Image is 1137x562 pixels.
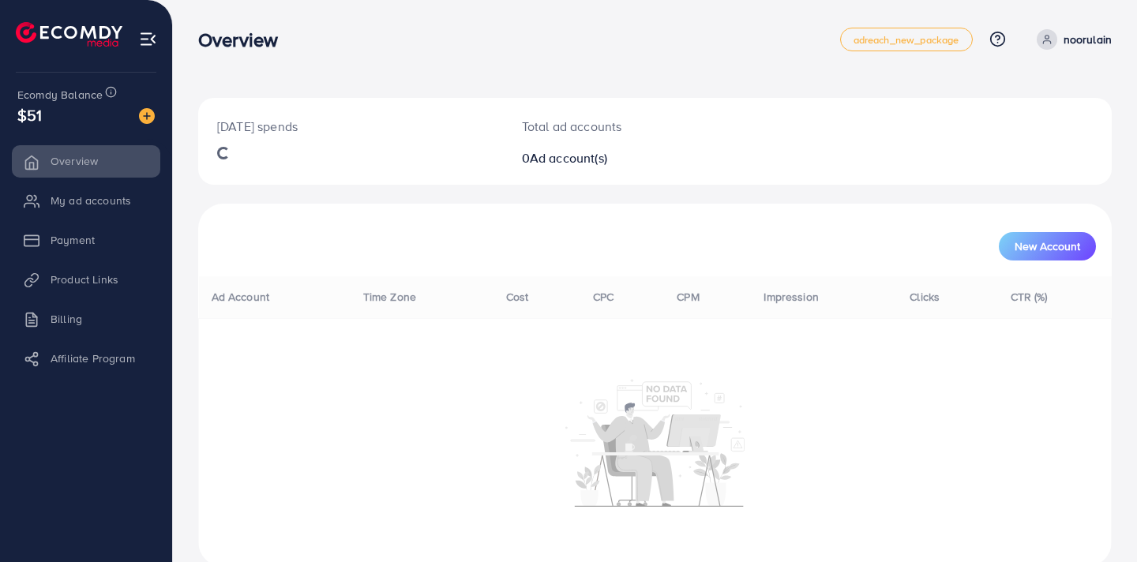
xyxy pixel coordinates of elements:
[17,87,103,103] span: Ecomdy Balance
[139,108,155,124] img: image
[198,28,291,51] h3: Overview
[217,117,484,136] p: [DATE] spends
[1064,30,1112,49] p: noorulain
[999,232,1096,260] button: New Account
[1015,241,1080,252] span: New Account
[854,35,959,45] span: adreach_new_package
[522,117,712,136] p: Total ad accounts
[840,28,973,51] a: adreach_new_package
[139,30,157,48] img: menu
[17,103,42,126] span: $51
[530,149,607,167] span: Ad account(s)
[16,22,122,47] img: logo
[522,151,712,166] h2: 0
[1030,29,1112,50] a: noorulain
